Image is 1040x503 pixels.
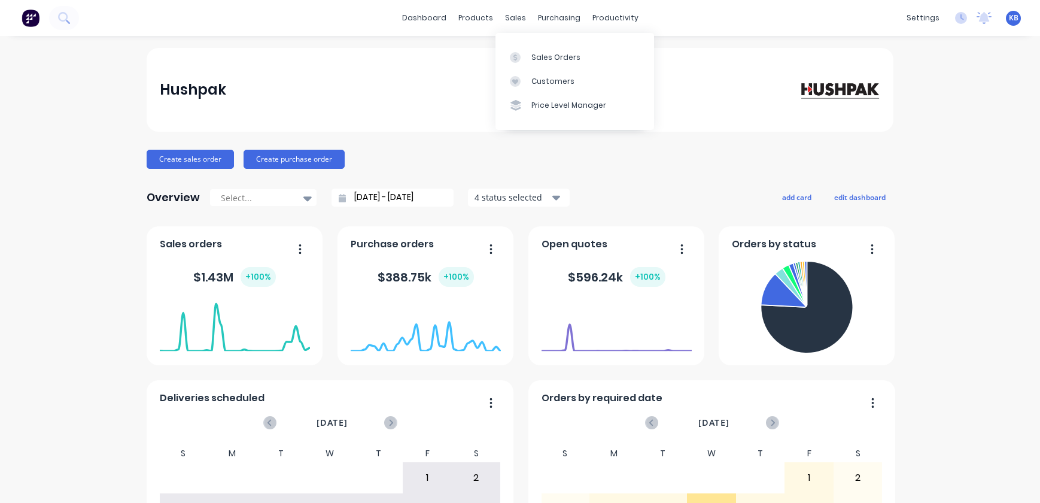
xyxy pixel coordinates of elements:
button: edit dashboard [826,189,893,205]
div: + 100 % [630,267,665,287]
span: [DATE] [317,416,348,429]
div: $ 388.75k [378,267,474,287]
a: Price Level Manager [495,93,654,117]
button: add card [774,189,819,205]
span: [DATE] [698,416,729,429]
div: purchasing [532,9,586,27]
div: F [784,445,834,462]
button: Create purchase order [244,150,345,169]
div: W [687,445,736,462]
div: S [452,445,501,462]
a: Customers [495,69,654,93]
div: + 100 % [439,267,474,287]
div: Hushpak [160,78,226,102]
a: dashboard [396,9,452,27]
div: 1 [403,463,451,493]
div: S [541,445,590,462]
div: productivity [586,9,644,27]
div: Sales Orders [531,52,580,63]
button: 4 status selected [468,189,570,207]
div: 1 [785,463,833,493]
span: Sales orders [160,237,222,251]
div: F [403,445,452,462]
span: Purchase orders [351,237,434,251]
div: + 100 % [241,267,276,287]
div: settings [901,9,945,27]
div: T [354,445,403,462]
div: 4 status selected [475,191,550,204]
div: S [159,445,208,462]
img: Factory [22,9,39,27]
div: $ 596.24k [568,267,665,287]
button: Create sales order [147,150,234,169]
span: Orders by status [732,237,816,251]
div: 2 [452,463,500,493]
div: T [736,445,785,462]
div: M [208,445,257,462]
div: S [834,445,883,462]
div: W [305,445,354,462]
div: products [452,9,499,27]
div: $ 1.43M [193,267,276,287]
div: T [638,445,688,462]
div: Overview [147,186,200,210]
span: Open quotes [542,237,607,251]
span: KB [1009,13,1018,23]
span: Deliveries scheduled [160,391,264,405]
div: 2 [834,463,882,493]
a: Sales Orders [495,45,654,69]
div: M [589,445,638,462]
div: Customers [531,76,574,87]
div: sales [499,9,532,27]
img: Hushpak [796,79,880,100]
div: T [257,445,306,462]
div: Price Level Manager [531,100,606,111]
